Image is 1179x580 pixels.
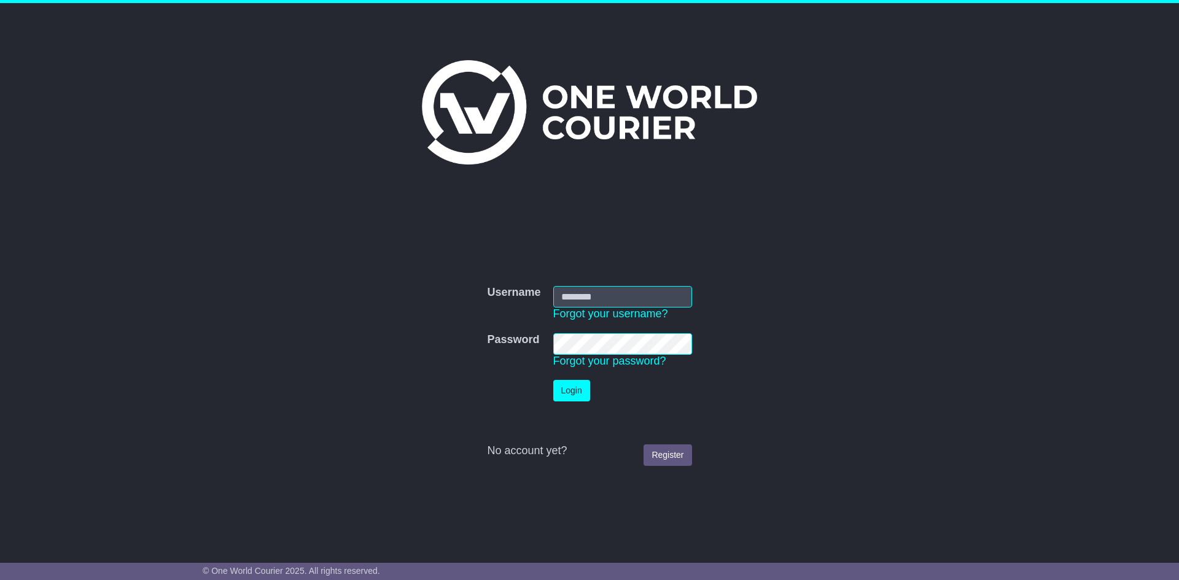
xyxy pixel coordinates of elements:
a: Forgot your username? [553,307,668,320]
a: Forgot your password? [553,355,666,367]
label: Username [487,286,540,300]
span: © One World Courier 2025. All rights reserved. [203,566,380,576]
img: One World [422,60,757,164]
a: Register [644,444,691,466]
div: No account yet? [487,444,691,458]
button: Login [553,380,590,401]
label: Password [487,333,539,347]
